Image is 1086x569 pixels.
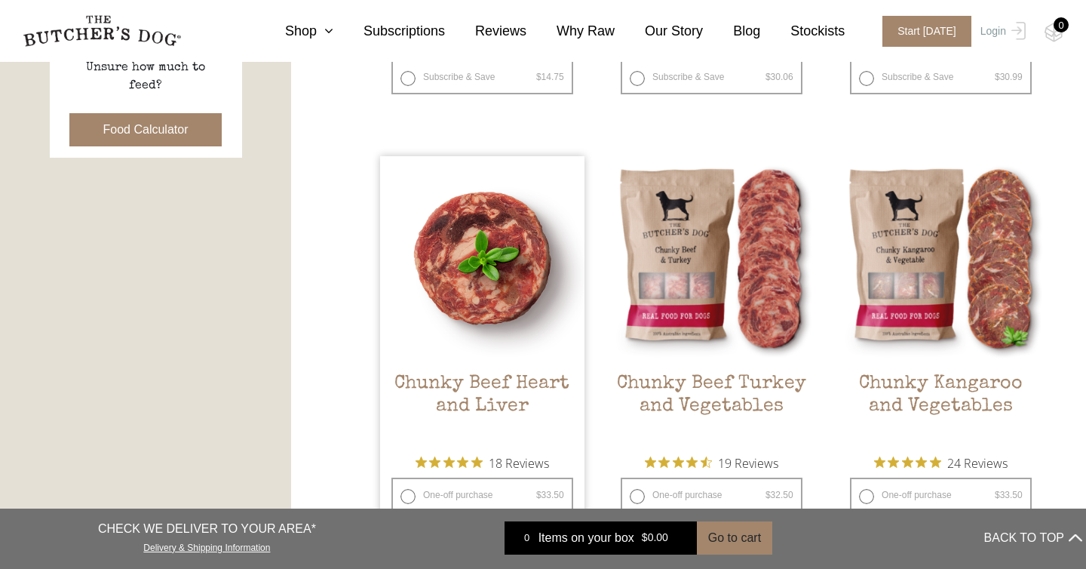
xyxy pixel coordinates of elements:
[1054,17,1069,32] div: 0
[391,478,573,512] label: One-off purchase
[536,490,564,500] bdi: 33.50
[765,490,771,500] span: $
[333,21,445,42] a: Subscriptions
[536,490,541,500] span: $
[489,451,549,474] span: 18 Reviews
[255,21,333,42] a: Shop
[380,156,584,444] a: Chunky Beef Heart and Liver
[505,521,697,555] a: 0 Items on your box $0.00
[98,520,316,538] p: CHECK WE DELIVER TO YOUR AREA*
[615,21,703,42] a: Our Story
[995,72,1000,82] span: $
[995,490,1000,500] span: $
[867,16,977,47] a: Start [DATE]
[609,373,814,444] h2: Chunky Beef Turkey and Vegetables
[765,490,793,500] bdi: 32.50
[947,451,1008,474] span: 24 Reviews
[697,521,772,555] button: Go to cart
[538,529,634,547] span: Items on your box
[642,532,648,544] span: $
[645,451,778,474] button: Rated 4.7 out of 5 stars from 19 reviews. Jump to reviews.
[874,451,1008,474] button: Rated 4.8 out of 5 stars from 24 reviews. Jump to reviews.
[765,72,771,82] span: $
[609,156,814,361] img: Chunky Beef Turkey and Vegetables
[760,21,845,42] a: Stockists
[621,60,802,94] label: Subscribe & Save
[526,21,615,42] a: Why Raw
[984,520,1082,556] button: BACK TO TOP
[703,21,760,42] a: Blog
[445,21,526,42] a: Reviews
[516,531,538,546] div: 0
[839,373,1043,444] h2: Chunky Kangaroo and Vegetables
[1045,23,1063,42] img: TBD_Cart-Empty.png
[69,113,222,146] button: Food Calculator
[995,72,1023,82] bdi: 30.99
[536,72,564,82] bdi: 14.75
[416,451,549,474] button: Rated 4.9 out of 5 stars from 18 reviews. Jump to reviews.
[765,72,793,82] bdi: 30.06
[839,156,1043,361] img: Chunky Kangaroo and Vegetables
[882,16,971,47] span: Start [DATE]
[380,373,584,444] h2: Chunky Beef Heart and Liver
[621,478,802,512] label: One-off purchase
[995,490,1023,500] bdi: 33.50
[143,539,270,553] a: Delivery & Shipping Information
[977,16,1026,47] a: Login
[718,451,778,474] span: 19 Reviews
[850,478,1032,512] label: One-off purchase
[70,59,221,95] p: Unsure how much to feed?
[391,60,573,94] label: Subscribe & Save
[850,60,1032,94] label: Subscribe & Save
[839,156,1043,444] a: Chunky Kangaroo and VegetablesChunky Kangaroo and Vegetables
[609,156,814,444] a: Chunky Beef Turkey and VegetablesChunky Beef Turkey and Vegetables
[642,532,668,544] bdi: 0.00
[536,72,541,82] span: $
